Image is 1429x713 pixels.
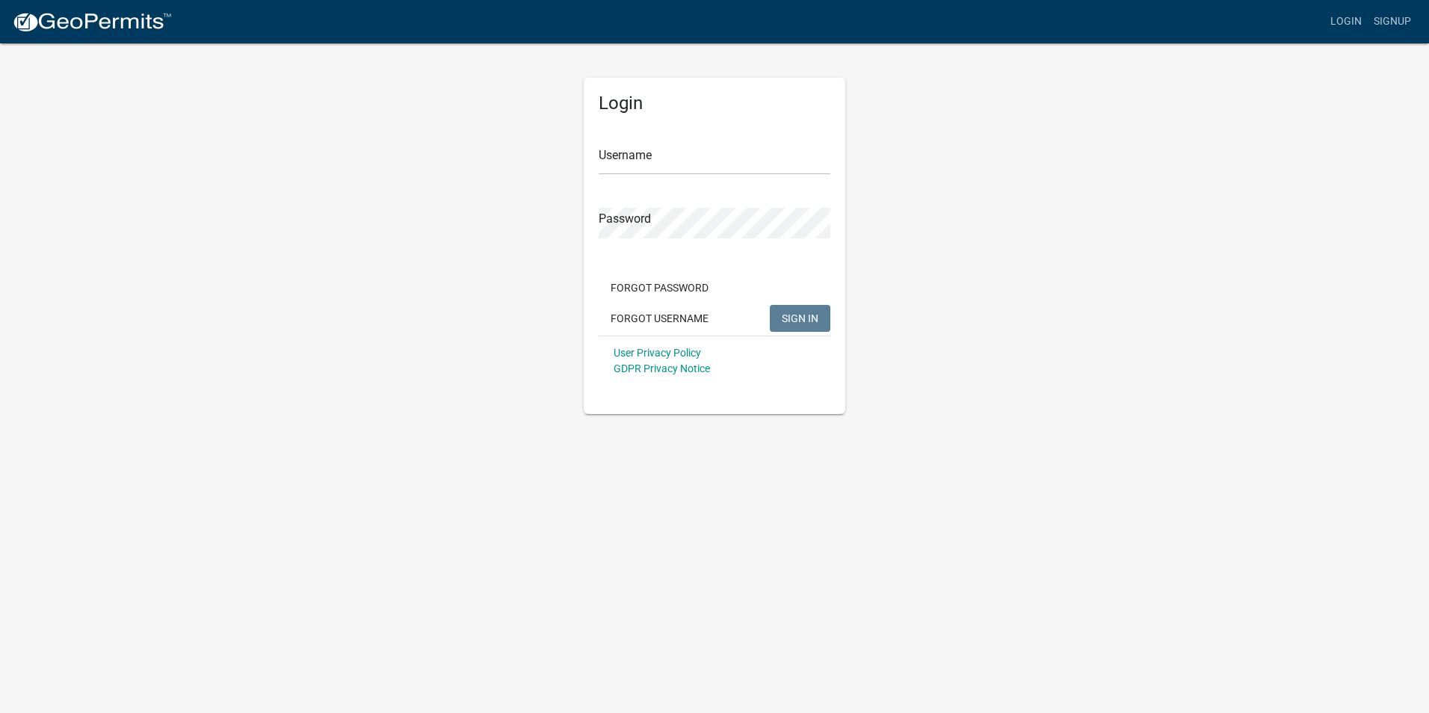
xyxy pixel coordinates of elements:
button: Forgot Username [599,305,720,332]
a: GDPR Privacy Notice [614,362,710,374]
a: User Privacy Policy [614,347,701,359]
a: Signup [1368,7,1417,36]
a: Login [1324,7,1368,36]
h5: Login [599,93,830,114]
span: SIGN IN [782,312,818,324]
button: Forgot Password [599,274,720,301]
button: SIGN IN [770,305,830,332]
